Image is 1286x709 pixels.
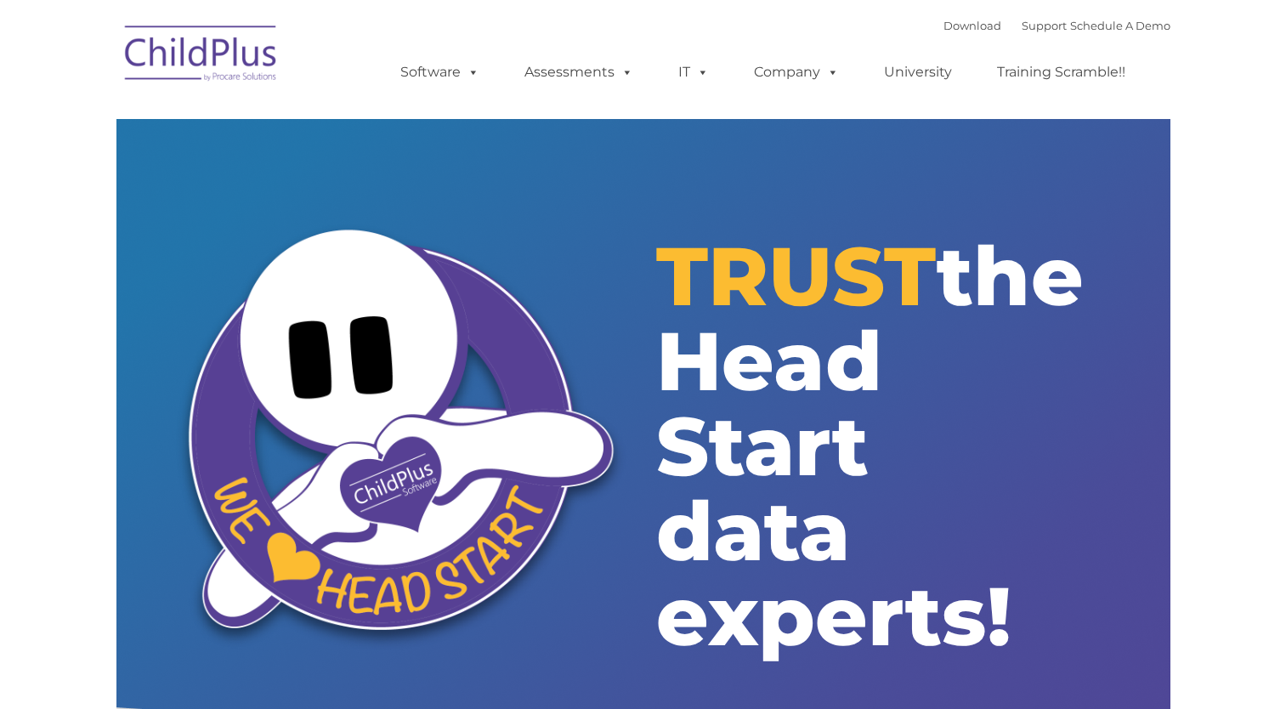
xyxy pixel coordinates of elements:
[943,19,1001,32] a: Download
[172,220,631,655] img: We Heart Head Start
[116,14,286,99] img: ChildPlus by Procare Solutions
[980,55,1142,89] a: Training Scramble!!
[867,55,969,89] a: University
[943,19,1170,32] font: |
[383,55,496,89] a: Software
[656,226,1084,666] span: the Head Start data experts!
[656,226,937,326] span: TRUST
[661,55,726,89] a: IT
[737,55,856,89] a: Company
[1022,19,1067,32] a: Support
[1070,19,1170,32] a: Schedule A Demo
[507,55,650,89] a: Assessments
